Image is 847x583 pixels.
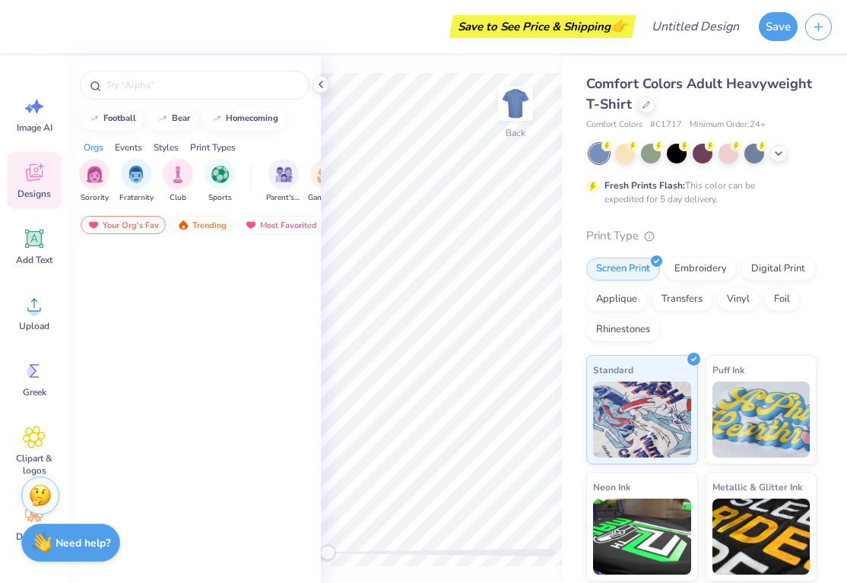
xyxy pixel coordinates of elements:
button: football [80,107,143,130]
img: Neon Ink [593,499,691,575]
img: Parent's Weekend Image [275,166,293,183]
span: Club [170,192,186,204]
div: Back [506,126,525,140]
span: Add Text [16,254,52,266]
img: Club Image [170,166,186,183]
img: Metallic & Glitter Ink [712,499,811,575]
div: Orgs [84,141,103,154]
button: filter button [308,159,343,204]
div: Events [115,141,142,154]
div: Most Favorited [238,216,324,234]
span: Neon Ink [593,479,630,495]
button: filter button [205,159,235,204]
span: Comfort Colors Adult Heavyweight T-Shirt [586,74,812,113]
div: Trending [170,216,233,234]
div: bear [172,114,190,122]
img: Puff Ink [712,382,811,458]
span: Decorate [16,531,52,543]
span: Standard [593,362,633,378]
img: Standard [593,382,691,458]
img: Back [500,88,531,119]
span: Image AI [17,122,52,134]
div: Print Type [586,227,817,245]
img: Game Day Image [317,166,335,183]
span: Designs [17,188,51,200]
span: Metallic & Glitter Ink [712,479,802,495]
img: trend_line.gif [88,114,100,123]
span: Game Day [308,192,343,204]
span: Parent's Weekend [266,192,301,204]
div: Vinyl [717,288,760,311]
img: Sorority Image [86,166,103,183]
div: Transfers [652,288,712,311]
button: filter button [266,159,301,204]
div: Screen Print [586,258,660,280]
button: homecoming [202,107,285,130]
img: most_fav.gif [87,220,100,230]
img: Fraternity Image [128,166,144,183]
div: Digital Print [741,258,815,280]
div: Your Org's Fav [81,216,166,234]
div: filter for Game Day [308,159,343,204]
button: Save [759,12,798,41]
div: Foil [764,288,800,311]
img: trend_line.gif [211,114,223,123]
img: Sports Image [211,166,229,183]
span: Comfort Colors [586,119,642,131]
span: Sports [208,192,232,204]
div: Embroidery [665,258,737,280]
span: Clipart & logos [9,452,59,477]
img: most_fav.gif [245,220,257,230]
img: trend_line.gif [157,114,169,123]
div: filter for Sports [205,159,235,204]
button: filter button [163,159,193,204]
div: filter for Fraternity [119,159,154,204]
div: Accessibility label [320,545,335,560]
div: filter for Club [163,159,193,204]
div: This color can be expedited for 5 day delivery. [604,179,791,206]
div: football [103,114,136,122]
div: filter for Parent's Weekend [266,159,301,204]
div: homecoming [226,114,278,122]
span: Greek [23,386,46,398]
strong: Fresh Prints Flash: [604,179,685,192]
input: Try "Alpha" [105,78,300,93]
button: bear [148,107,197,130]
span: Fraternity [119,192,154,204]
span: Sorority [81,192,109,204]
button: filter button [79,159,109,204]
div: Applique [586,288,647,311]
div: Print Types [190,141,236,154]
span: # C1717 [650,119,682,131]
input: Untitled Design [639,11,751,42]
span: 👉 [611,17,627,35]
span: Upload [19,320,49,332]
span: Minimum Order: 24 + [690,119,766,131]
div: Styles [154,141,179,154]
img: trending.gif [177,220,189,230]
div: Rhinestones [586,318,660,341]
button: filter button [119,159,154,204]
div: Save to See Price & Shipping [453,15,632,38]
div: filter for Sorority [79,159,109,204]
span: Puff Ink [712,362,744,378]
strong: Need help? [56,536,110,550]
